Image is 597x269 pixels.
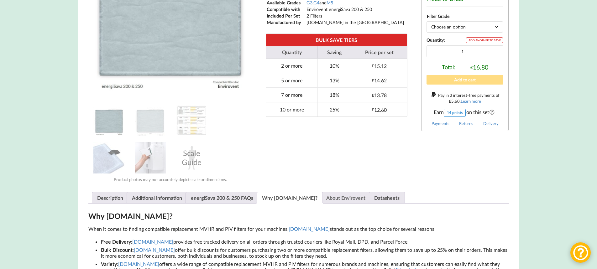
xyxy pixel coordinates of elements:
[372,63,374,68] span: £
[266,13,306,19] td: Included Per Set
[266,102,318,117] td: 10 or more
[317,87,351,102] td: 18%
[135,105,166,136] img: Envirovent energiSava 200 & 250 Compatible MVHR Filter Replacement Set from MVHR.shop
[372,107,387,113] div: 12.60
[101,247,133,253] span: Bulk Discount
[372,107,374,112] span: £
[93,142,125,173] img: MVHR Filter with a Black Tag
[306,13,404,19] td: 2 Filters
[483,121,499,126] a: Delivery
[101,261,117,267] span: Variety
[372,78,374,83] span: £
[266,73,318,87] td: 5 or more
[317,46,351,59] th: Saving
[459,121,473,126] a: Returns
[176,142,207,173] div: Scale Guide
[442,64,455,71] span: Total:
[372,93,374,98] span: £
[427,13,449,19] label: Filter Grade
[372,77,387,83] div: 14.62
[449,99,460,104] div: 5.60
[266,34,407,46] th: BULK SAVE TIERS
[432,121,449,126] a: Payments
[132,239,173,245] a: [DOMAIN_NAME]
[372,92,387,98] div: 13.78
[372,63,387,69] div: 15.12
[88,177,252,182] div: Product photos may not accurately depict scale or dimensions.
[101,239,131,245] span: Free Delivery
[351,46,407,59] th: Price per set
[176,105,207,136] img: A Table showing a comparison between G3, G4 and M5 for MVHR Filters and their efficiency at captu...
[266,87,318,102] td: 7 or more
[427,45,503,57] input: Product quantity
[466,37,503,43] div: ADD ANOTHER TO SAVE
[88,225,509,233] p: When it comes to finding compatible replacement MVHR and PIV filters for your machines, stands ou...
[317,59,351,73] td: 10%
[449,99,451,104] span: £
[306,19,404,25] td: [DOMAIN_NAME] in the [GEOGRAPHIC_DATA]
[266,46,318,59] th: Quantity
[306,6,404,12] td: Envirovent energiSava 200 & 250
[262,192,317,203] a: Why [DOMAIN_NAME]?
[326,192,365,203] a: About Envirovent
[444,109,466,117] div: 14 points
[289,226,330,232] a: [DOMAIN_NAME]
[118,261,159,267] a: [DOMAIN_NAME]
[427,75,503,85] button: Add to cart
[97,192,123,203] a: Description
[101,246,509,260] li: : offer bulk discounts for customers purchasing two or more compatible replacement filters, allow...
[88,211,509,221] h2: Why [DOMAIN_NAME]?
[317,73,351,87] td: 13%
[427,109,503,117] span: Earn on this set
[470,65,473,70] span: £
[317,102,351,117] td: 25%
[374,192,400,203] a: Datasheets
[461,99,481,104] a: Learn more
[438,93,500,104] span: Pay in 3 interest-free payments of .
[135,142,166,173] img: Installing an MVHR Filter
[266,19,306,25] td: Manufactured by
[191,192,253,203] a: energiSava 200 & 250 FAQs
[470,64,488,71] div: 16.80
[266,59,318,73] td: 2 or more
[93,105,125,136] img: Envirovent energiSava 200 & 250 Compatible MVHR Filter Replacement Set from MVHR.shop
[266,6,306,12] td: Compatible with
[134,247,175,253] a: [DOMAIN_NAME]
[101,238,509,246] li: : provides free tracked delivery on all orders through trusted couriers like Royal Mail, DPD, and...
[132,192,182,203] a: Additional information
